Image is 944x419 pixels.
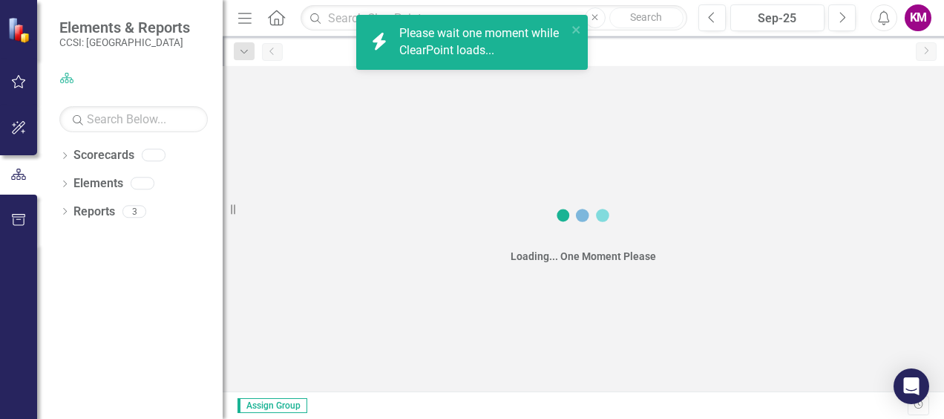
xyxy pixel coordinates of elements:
[905,4,931,31] button: KM
[122,205,146,218] div: 3
[73,147,134,164] a: Scorecards
[730,4,825,31] button: Sep-25
[301,5,687,31] input: Search ClearPoint...
[735,10,819,27] div: Sep-25
[571,21,582,38] button: close
[59,19,190,36] span: Elements & Reports
[73,175,123,192] a: Elements
[59,36,190,48] small: CCSI: [GEOGRAPHIC_DATA]
[73,204,115,221] a: Reports
[59,106,208,132] input: Search Below...
[630,11,662,23] span: Search
[399,25,567,59] div: Please wait one moment while ClearPoint loads...
[7,16,33,42] img: ClearPoint Strategy
[894,368,929,404] div: Open Intercom Messenger
[511,249,656,264] div: Loading... One Moment Please
[609,7,684,28] button: Search
[237,398,307,413] span: Assign Group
